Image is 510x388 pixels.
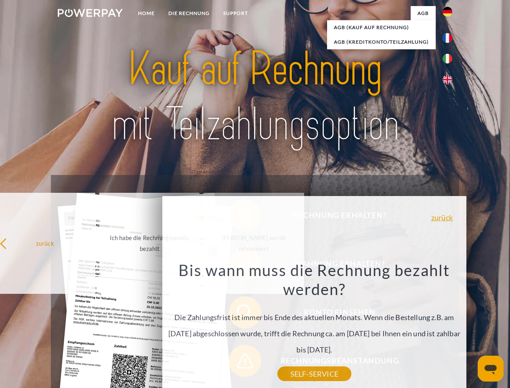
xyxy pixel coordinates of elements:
a: AGB (Kreditkonto/Teilzahlung) [327,35,436,49]
a: zurück [431,214,453,221]
img: en [443,75,452,84]
iframe: Schaltfläche zum Öffnen des Messaging-Fensters [478,356,504,382]
div: Ich habe die Rechnung bereits bezahlt [104,232,195,254]
a: Home [131,6,162,21]
a: SUPPORT [216,6,255,21]
a: SELF-SERVICE [277,367,351,381]
a: agb [411,6,436,21]
img: de [443,7,452,17]
a: AGB (Kauf auf Rechnung) [327,20,436,35]
img: title-powerpay_de.svg [77,39,433,155]
div: Die Zahlungsfrist ist immer bis Ende des aktuellen Monats. Wenn die Bestellung z.B. am [DATE] abg... [167,260,462,374]
img: fr [443,33,452,43]
img: it [443,54,452,63]
img: logo-powerpay-white.svg [58,9,123,17]
h3: Bis wann muss die Rechnung bezahlt werden? [167,260,462,299]
a: DIE RECHNUNG [162,6,216,21]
